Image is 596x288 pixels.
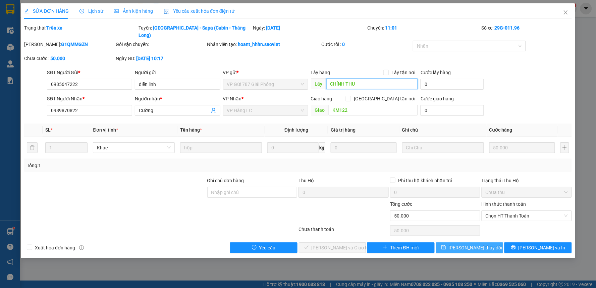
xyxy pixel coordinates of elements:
span: picture [114,9,119,13]
span: SỬA ĐƠN HÀNG [24,8,69,14]
b: [DATE] 10:17 [136,56,163,61]
span: Lấy hàng [311,70,330,75]
div: Chuyến: [367,24,481,39]
button: printer[PERSON_NAME] và In [504,242,572,253]
b: 50.000 [50,56,65,61]
span: VP Gửi 787 Giải Phóng [227,79,304,89]
span: VP Hàng LC [227,105,304,115]
button: save[PERSON_NAME] thay đổi [436,242,503,253]
span: Xuất hóa đơn hàng [32,244,78,251]
span: [PERSON_NAME] và In [519,244,565,251]
input: Ghi chú đơn hàng [207,187,297,198]
span: Ảnh kiện hàng [114,8,153,14]
span: Yêu cầu [259,244,276,251]
div: Chưa cước : [24,55,114,62]
div: Nhân viên tạo: [207,41,320,48]
b: 29G-011.96 [495,25,520,31]
input: Ghi Chú [402,142,484,153]
b: 11:01 [385,25,397,31]
label: Ghi chú đơn hàng [207,178,244,183]
div: SĐT Người Gửi [47,69,132,76]
span: Chưa thu [486,187,568,197]
span: Lấy tận nơi [389,69,418,76]
input: Dọc đường [326,79,418,89]
span: plus [383,245,388,250]
div: Người gửi [135,69,220,76]
span: Phí thu hộ khách nhận trả [395,177,455,184]
span: close [563,10,568,15]
span: Lịch sử [79,8,103,14]
div: Trạng thái Thu Hộ [482,177,572,184]
div: Chưa thanh toán [298,226,389,237]
span: [GEOGRAPHIC_DATA] tận nơi [351,95,418,102]
div: VP gửi [223,69,308,76]
span: [PERSON_NAME] thay đổi [449,244,502,251]
b: 0 [342,42,345,47]
span: Thu Hộ [299,178,314,183]
input: Cước lấy hàng [421,79,484,90]
div: [PERSON_NAME]: [24,41,114,48]
div: Cước rồi : [322,41,412,48]
div: SĐT Người Nhận [47,95,132,102]
div: Người nhận [135,95,220,102]
span: Lấy [311,79,326,89]
span: Giá trị hàng [331,127,356,133]
b: G1QMMGZN [61,42,88,47]
b: hoant_hhhn.saoviet [238,42,280,47]
b: [GEOGRAPHIC_DATA] - Sapa (Cabin - Thăng Long) [139,25,246,38]
label: Cước lấy hàng [421,70,451,75]
img: icon [164,9,169,14]
span: Tên hàng [180,127,202,133]
span: VP Nhận [223,96,242,101]
button: Close [556,3,575,22]
span: user-add [211,108,216,113]
button: delete [27,142,38,153]
span: Khác [97,143,171,153]
input: Dọc đường [329,105,418,115]
div: Trạng thái: [23,24,138,39]
span: clock-circle [79,9,84,13]
span: Chọn HT Thanh Toán [486,211,568,221]
input: VD: Bàn, Ghế [180,142,262,153]
span: Cước hàng [489,127,512,133]
div: Tổng: 1 [27,162,230,169]
button: exclamation-circleYêu cầu [230,242,297,253]
div: Tuyến: [138,24,252,39]
button: plusThêm ĐH mới [367,242,435,253]
span: Tổng cước [390,201,412,207]
span: save [441,245,446,250]
span: Giao hàng [311,96,332,101]
span: Giao [311,105,329,115]
span: exclamation-circle [252,245,257,250]
th: Ghi chú [399,124,487,137]
button: plus [560,142,569,153]
div: Ngày: [252,24,367,39]
div: Ngày GD: [116,55,206,62]
span: SL [45,127,51,133]
span: printer [511,245,516,250]
div: Gói vận chuyển: [116,41,206,48]
span: Đơn vị tính [93,127,118,133]
span: info-circle [79,245,84,250]
b: Trên xe [46,25,62,31]
button: check[PERSON_NAME] và Giao hàng [299,242,366,253]
span: Định lượng [284,127,308,133]
label: Hình thức thanh toán [482,201,526,207]
input: 0 [489,142,555,153]
span: kg [319,142,325,153]
span: Thêm ĐH mới [390,244,419,251]
span: Yêu cầu xuất hóa đơn điện tử [164,8,234,14]
label: Cước giao hàng [421,96,454,101]
span: edit [24,9,29,13]
input: 0 [331,142,397,153]
input: Cước giao hàng [421,105,484,116]
div: Số xe: [481,24,573,39]
b: [DATE] [266,25,280,31]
